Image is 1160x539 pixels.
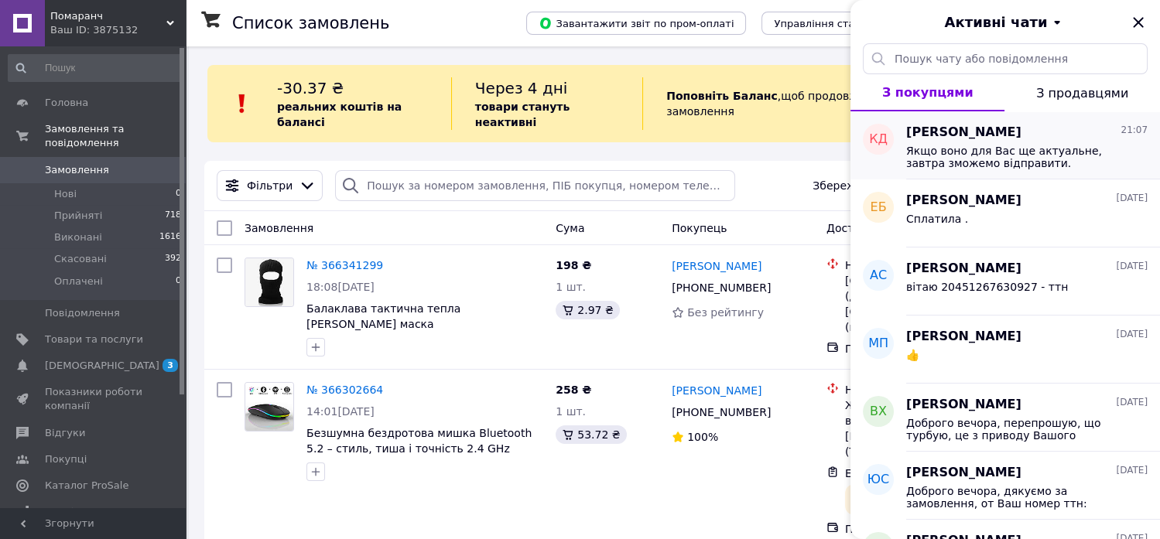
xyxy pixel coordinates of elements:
[944,12,1047,32] span: Активні чати
[306,281,375,293] span: 18:08[DATE]
[306,405,375,418] span: 14:01[DATE]
[45,426,85,440] span: Відгуки
[1004,74,1160,111] button: З продавцями
[894,12,1117,32] button: Активні чати
[277,79,344,97] span: -30.37 ₴
[774,18,892,29] span: Управління статусами
[176,187,181,201] span: 0
[672,383,761,398] a: [PERSON_NAME]
[45,122,186,150] span: Замовлення та повідомлення
[672,258,761,274] a: [PERSON_NAME]
[306,302,460,330] a: Балаклава тактична тепла [PERSON_NAME] маска
[539,16,734,30] span: Завантажити звіт по пром-оплаті
[165,252,181,266] span: 392
[50,23,186,37] div: Ваш ID: 3875132
[845,258,1000,273] div: Нова Пошта
[1116,328,1148,341] span: [DATE]
[245,222,313,234] span: Замовлення
[845,341,1000,356] div: Післяплата
[863,43,1148,74] input: Пошук чату або повідомлення
[45,163,109,177] span: Замовлення
[45,479,128,493] span: Каталог ProSale
[306,259,383,271] a: № 366341299
[850,111,1160,179] button: КД[PERSON_NAME]21:07Якщо воно для Вас ще актуальне, завтра зможемо відправити.
[556,384,591,396] span: 258 ₴
[54,275,103,288] span: Оплачені
[870,199,886,217] span: ЕБ
[556,259,591,271] span: 198 ₴
[54,252,107,266] span: Скасовані
[813,178,926,193] span: Збережені фільтри:
[54,209,102,223] span: Прийняті
[50,9,166,23] span: Помаранч
[45,96,88,110] span: Головна
[850,179,1160,247] button: ЕБ[PERSON_NAME][DATE]Сплатила .
[845,521,1000,537] div: Післяплата
[45,505,98,519] span: Аналітика
[45,452,87,466] span: Покупці
[232,14,389,32] h1: Список замовлень
[906,396,1021,414] span: [PERSON_NAME]
[669,277,774,298] div: [PHONE_NUMBER]
[45,306,120,320] span: Повідомлення
[850,452,1160,520] button: ЮС[PERSON_NAME][DATE]Доброго вечора, дякуємо за замовлення, от Ваш номер ттн: 0504846334910
[556,281,586,293] span: 1 шт.
[845,382,1000,397] div: Нова Пошта
[54,187,77,201] span: Нові
[556,301,619,319] div: 2.97 ₴
[556,405,586,418] span: 1 шт.
[1036,86,1128,101] span: З продавцями
[850,74,1004,111] button: З покупцями
[906,124,1021,142] span: [PERSON_NAME]
[245,383,293,431] img: Фото товару
[475,101,570,128] b: товари стануть неактивні
[906,485,1126,510] span: Доброго вечора, дякуємо за замовлення, от Ваш номер ттн: 0504846334910
[306,384,383,396] a: № 366302664
[642,77,979,130] div: , щоб продовжити отримувати замовлення
[850,316,1160,384] button: МП[PERSON_NAME][DATE]👍
[669,401,774,423] div: [PHONE_NUMBER]
[906,213,968,225] span: Сплатила .
[761,12,905,35] button: Управління статусами
[163,359,178,372] span: 3
[850,247,1160,316] button: АС[PERSON_NAME][DATE]вітаю 20451267630927 - ттн
[8,54,183,82] input: Пошук
[850,384,1160,452] button: ВХ[PERSON_NAME][DATE]Доброго вечора, перепрошую, що турбую, це з приводу Вашого замовлення на бал...
[556,222,584,234] span: Cума
[882,85,974,100] span: З покупцями
[845,484,1000,515] div: На шляху до одержувача
[869,131,888,148] span: КД
[335,170,735,201] input: Пошук за номером замовлення, ПІБ покупця, номером телефону, Email, номером накладної
[845,467,974,479] span: ЕН: 20 4512 6908 4473
[526,12,746,35] button: Завантажити звіт по пром-оплаті
[845,273,1000,335] div: [GEOGRAPHIC_DATA], №110 (до 5 кг): вул. [GEOGRAPHIC_DATA], 10 (маг."Обжора")
[247,178,293,193] span: Фільтри
[906,349,919,361] span: 👍
[1116,192,1148,205] span: [DATE]
[1116,464,1148,477] span: [DATE]
[1116,260,1148,273] span: [DATE]
[906,281,1068,293] span: вітаю 20451267630927 - ттн
[687,431,718,443] span: 100%
[906,464,1021,482] span: [PERSON_NAME]
[245,258,294,307] a: Фото товару
[45,333,143,346] span: Товари та послуги
[159,230,181,244] span: 1616
[306,427,532,470] a: Безшумна бездротова мишка Bluetooth 5.2 – стиль, тиша і точність 2.4 GHz Wireless Gaming Mouse
[906,145,1126,169] span: Якщо воно для Вас ще актуальне, завтра зможемо відправити.
[231,92,254,115] img: :exclamation:
[245,258,293,306] img: Фото товару
[906,260,1021,278] span: [PERSON_NAME]
[45,359,159,373] span: [DEMOGRAPHIC_DATA]
[826,222,940,234] span: Доставка та оплата
[906,328,1021,346] span: [PERSON_NAME]
[845,397,1000,459] div: Житомир, №19 (до 10 кг): вул. Чуднівська (ран. [PERSON_NAME]), 92 (ТЦ"Океан")
[868,335,888,353] span: МП
[475,79,568,97] span: Через 4 дні
[1121,124,1148,137] span: 21:07
[906,192,1021,210] span: [PERSON_NAME]
[906,417,1126,442] span: Доброго вечора, перепрошую, що турбую, це з приводу Вашого замовлення на балаклаву, на жаль там н...
[245,382,294,432] a: Фото товару
[870,403,887,421] span: ВХ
